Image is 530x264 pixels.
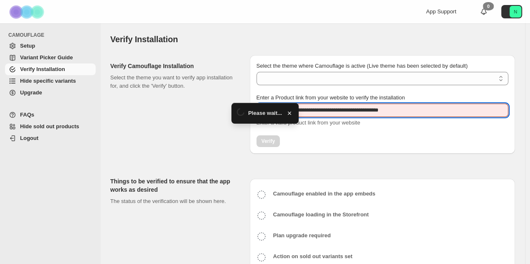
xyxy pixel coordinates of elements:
[20,112,34,118] span: FAQs
[110,62,236,70] h2: Verify Camouflage Installation
[273,232,331,239] b: Plan upgrade required
[110,35,178,44] span: Verify Installation
[20,54,73,61] span: Variant Picker Guide
[5,109,96,121] a: FAQs
[5,63,96,75] a: Verify Installation
[20,135,38,141] span: Logout
[5,121,96,132] a: Hide sold out products
[5,40,96,52] a: Setup
[20,66,65,72] span: Verify Installation
[5,87,96,99] a: Upgrade
[5,75,96,87] a: Hide specific variants
[514,9,517,14] text: N
[483,2,494,10] div: 0
[501,5,522,18] button: Avatar with initials N
[273,190,375,197] b: Camouflage enabled in the app embeds
[110,177,236,194] h2: Things to be verified to ensure that the app works as desired
[479,8,488,16] a: 0
[510,6,521,18] span: Avatar with initials N
[5,52,96,63] a: Variant Picker Guide
[7,0,48,23] img: Camouflage
[110,197,236,206] p: The status of the verification will be shown here.
[426,8,456,15] span: App Support
[20,43,35,49] span: Setup
[248,109,282,117] span: Please wait...
[273,211,369,218] b: Camouflage loading in the Storefront
[5,132,96,144] a: Logout
[20,78,76,84] span: Hide specific variants
[20,89,42,96] span: Upgrade
[110,74,236,90] p: Select the theme you want to verify app installation for, and click the 'Verify' button.
[20,123,79,129] span: Hide sold out products
[8,32,96,38] span: CAMOUFLAGE
[256,94,405,101] span: Enter a Product link from your website to verify the installation
[256,63,468,69] span: Select the theme where Camouflage is active (Live theme has been selected by default)
[256,119,360,126] span: Enter a valid product link from your website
